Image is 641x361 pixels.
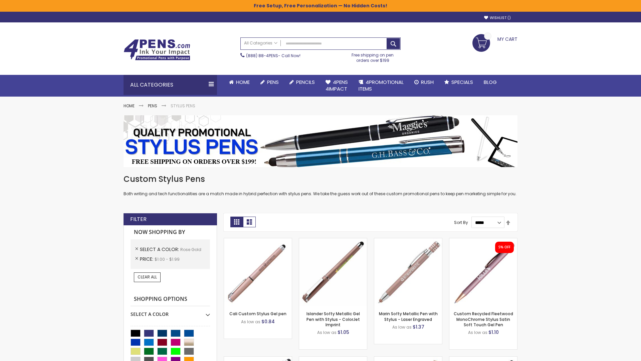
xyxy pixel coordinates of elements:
[299,238,367,244] a: Islander Softy Metallic Gel Pen with Stylus - ColorJet Imprint-Rose Gold
[421,79,434,86] span: Rush
[180,247,201,252] span: Rose Gold
[451,79,473,86] span: Specials
[124,103,135,109] a: Home
[241,38,281,49] a: All Categories
[484,15,511,20] a: Wishlist
[449,238,517,244] a: Custom Recycled Fleetwood MonoChrome Stylus Satin Soft Touch Gel Pen-Rose Gold
[299,238,367,306] img: Islander Softy Metallic Gel Pen with Stylus - ColorJet Imprint-Rose Gold
[379,311,438,322] a: Marin Softy Metallic Pen with Stylus - Laser Engraved
[246,53,300,58] span: - Call Now!
[155,256,180,262] span: $1.00 - $1.99
[171,103,195,109] strong: Stylus Pens
[439,75,478,90] a: Specials
[230,217,243,227] strong: Grid
[255,75,284,90] a: Pens
[241,319,260,325] span: As low as
[326,79,348,92] span: 4Pens 4impact
[261,318,275,325] span: $0.84
[449,238,517,306] img: Custom Recycled Fleetwood MonoChrome Stylus Satin Soft Touch Gel Pen-Rose Gold
[413,324,424,330] span: $1.37
[236,79,250,86] span: Home
[317,330,337,335] span: As low as
[306,311,360,327] a: Islander Softy Metallic Gel Pen with Stylus - ColorJet Imprint
[478,75,502,90] a: Blog
[130,216,147,223] strong: Filter
[488,329,499,336] span: $1.10
[484,79,497,86] span: Blog
[498,245,510,250] div: 5% OFF
[148,103,157,109] a: Pens
[246,53,278,58] a: (888) 88-4PENS
[353,75,409,97] a: 4PROMOTIONALITEMS
[224,238,292,244] a: Cali Custom Stylus Gel pen-Rose Gold
[359,79,404,92] span: 4PROMOTIONAL ITEMS
[140,256,155,262] span: Price
[454,311,513,327] a: Custom Recycled Fleetwood MonoChrome Stylus Satin Soft Touch Gel Pen
[468,330,487,335] span: As low as
[267,79,279,86] span: Pens
[131,225,210,239] strong: Now Shopping by
[131,306,210,318] div: Select A Color
[140,246,180,253] span: Select A Color
[224,75,255,90] a: Home
[224,238,292,306] img: Cali Custom Stylus Gel pen-Rose Gold
[374,238,442,244] a: Marin Softy Metallic Pen with Stylus - Laser Engraved-Rose Gold
[338,329,349,336] span: $1.05
[138,274,157,280] span: Clear All
[409,75,439,90] a: Rush
[131,292,210,307] strong: Shopping Options
[229,311,286,317] a: Cali Custom Stylus Gel pen
[320,75,353,97] a: 4Pens4impact
[244,40,277,46] span: All Categories
[124,39,190,61] img: 4Pens Custom Pens and Promotional Products
[296,79,315,86] span: Pencils
[454,220,468,225] label: Sort By
[134,272,161,282] a: Clear All
[284,75,320,90] a: Pencils
[345,50,401,63] div: Free shipping on pen orders over $199
[124,174,517,185] h1: Custom Stylus Pens
[374,238,442,306] img: Marin Softy Metallic Pen with Stylus - Laser Engraved-Rose Gold
[124,174,517,197] div: Both writing and tech functionalities are a match made in hybrid perfection with stylus pens. We ...
[124,115,517,167] img: Stylus Pens
[392,324,412,330] span: As low as
[124,75,217,95] div: All Categories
